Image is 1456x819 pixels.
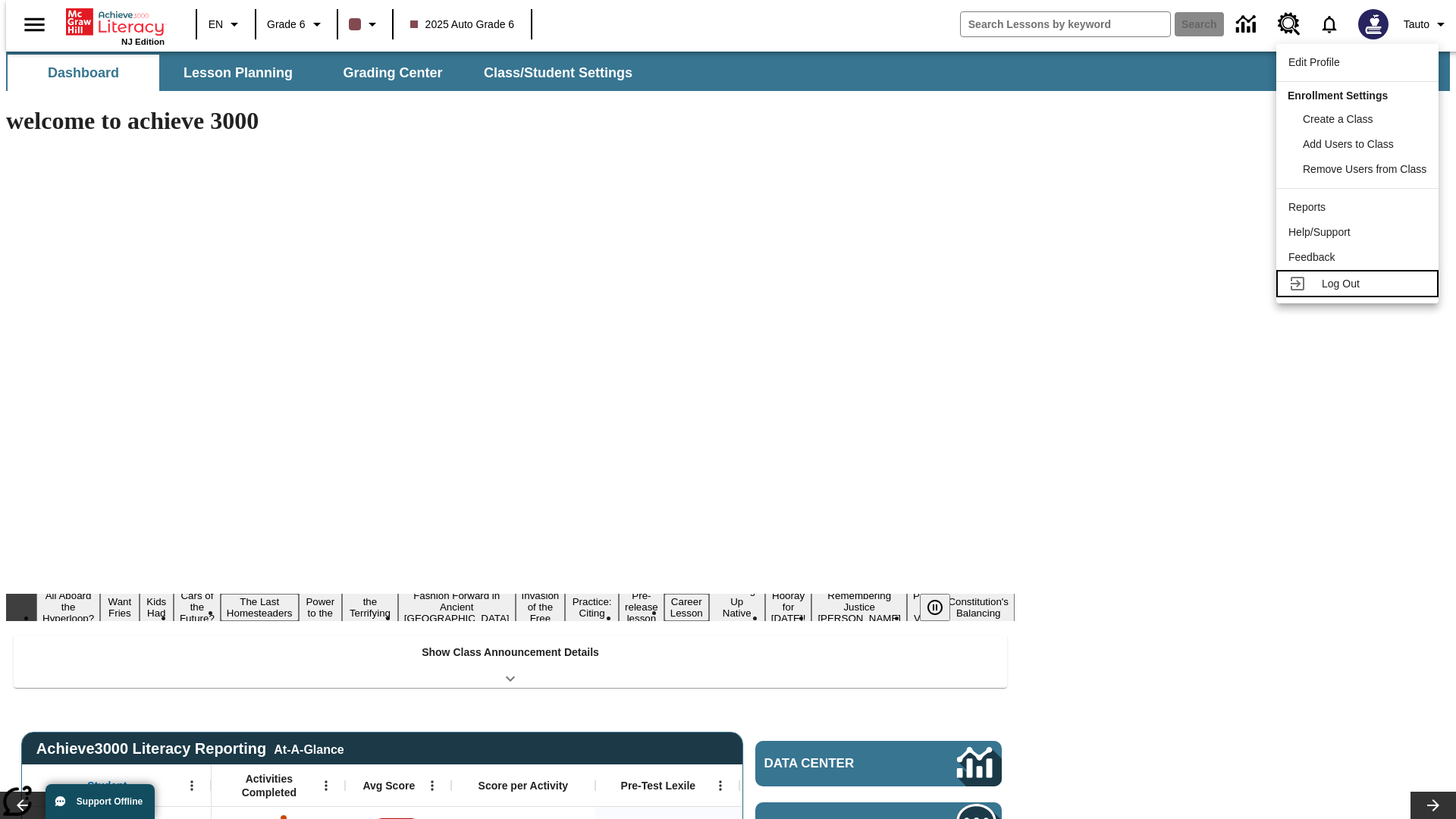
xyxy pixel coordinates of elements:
[1303,113,1373,125] span: Create a Class
[1322,278,1360,290] span: Log Out
[1303,163,1426,175] span: Remove Users from Class
[1288,251,1335,263] span: Feedback
[1288,89,1388,102] span: Enrollment Settings
[1288,56,1340,68] span: Edit Profile
[1303,138,1394,150] span: Add Users to Class
[1288,201,1326,213] span: Reports
[1288,226,1351,238] span: Help/Support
